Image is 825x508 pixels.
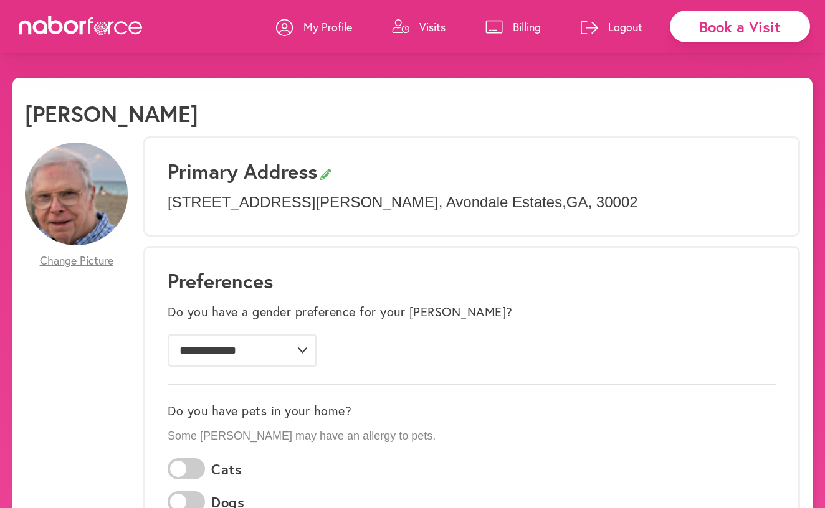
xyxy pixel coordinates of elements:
[581,8,642,45] a: Logout
[392,8,446,45] a: Visits
[168,430,776,443] p: Some [PERSON_NAME] may have an allergy to pets.
[40,254,113,268] span: Change Picture
[168,269,776,293] h1: Preferences
[211,461,242,477] label: Cats
[276,8,352,45] a: My Profile
[168,403,351,418] label: Do you have pets in your home?
[303,19,352,34] p: My Profile
[168,194,776,212] p: [STREET_ADDRESS][PERSON_NAME] , Avondale Estates , GA , 30002
[608,19,642,34] p: Logout
[168,159,776,183] h3: Primary Address
[25,143,128,245] img: TZ3nnTdGRxeLi7h87W0o
[419,19,446,34] p: Visits
[513,19,541,34] p: Billing
[485,8,541,45] a: Billing
[25,100,198,127] h1: [PERSON_NAME]
[670,11,810,42] div: Book a Visit
[168,304,513,319] label: Do you have a gender preference for your [PERSON_NAME]?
